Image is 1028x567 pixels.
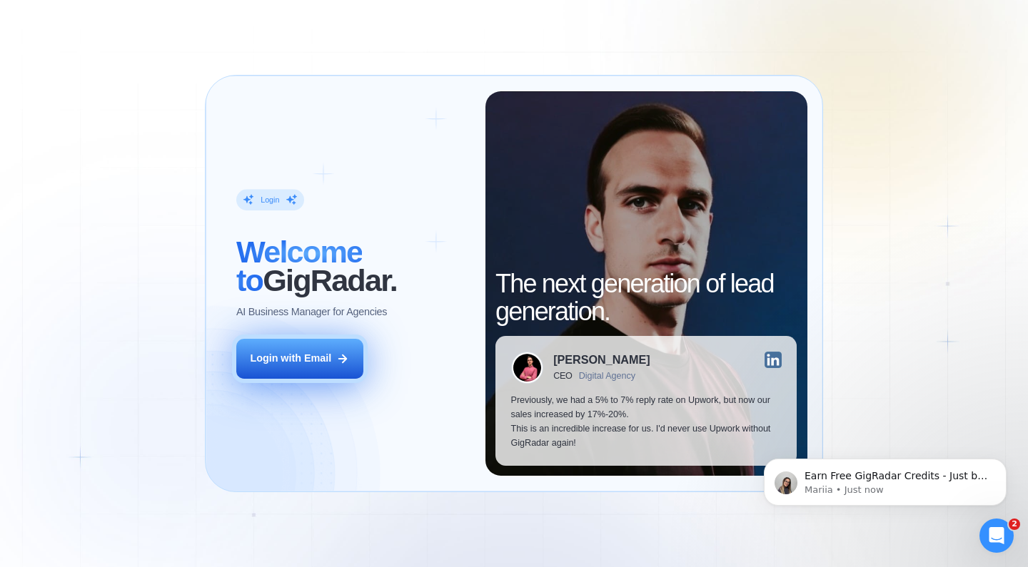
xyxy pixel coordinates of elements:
[261,195,279,205] div: Login
[236,238,470,295] h2: ‍ GigRadar.
[250,352,331,366] div: Login with Email
[236,235,362,297] span: Welcome to
[511,394,782,450] p: Previously, we had a 5% to 7% reply rate on Upwork, but now our sales increased by 17%-20%. This ...
[236,305,387,320] p: AI Business Manager for Agencies
[1009,519,1020,530] span: 2
[236,339,363,379] button: Login with Email
[495,270,797,326] h2: The next generation of lead generation.
[579,371,635,381] div: Digital Agency
[553,371,573,381] div: CEO
[553,354,650,365] div: [PERSON_NAME]
[742,429,1028,528] iframe: Intercom notifications message
[979,519,1014,553] iframe: Intercom live chat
